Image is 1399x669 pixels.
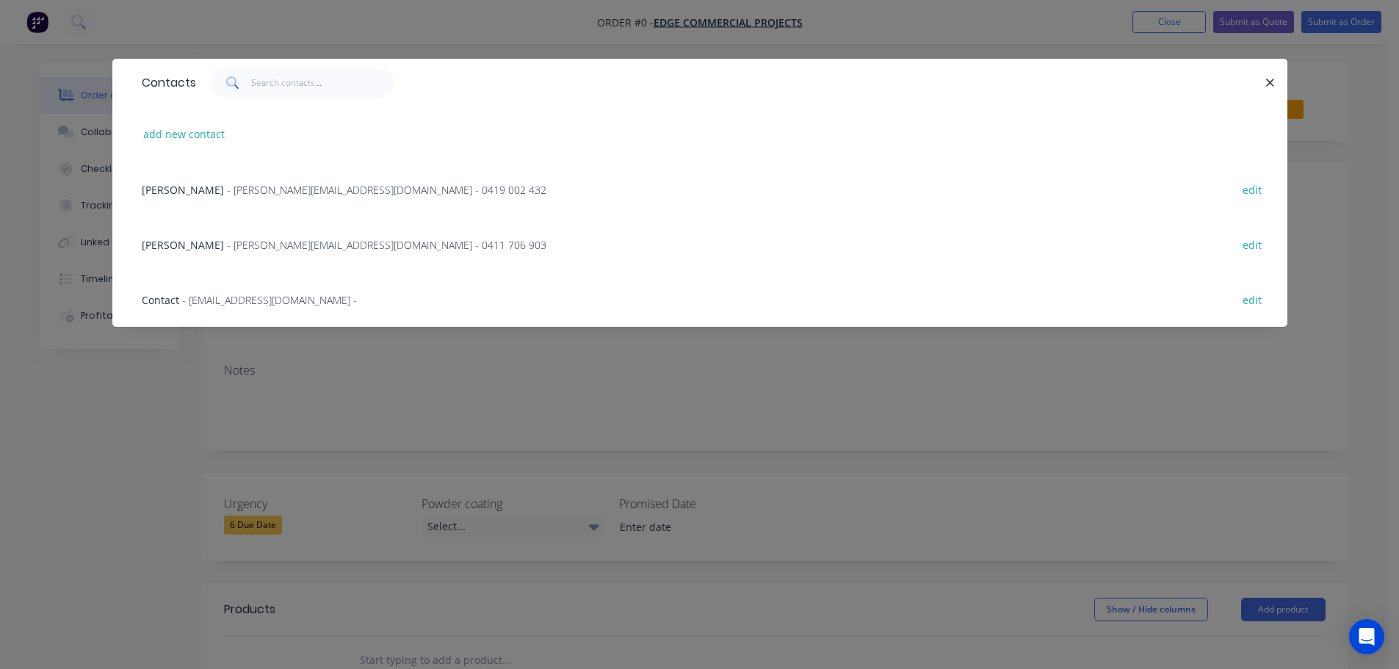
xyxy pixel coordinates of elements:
span: Contact [142,293,179,307]
button: add new contact [136,124,233,144]
span: [PERSON_NAME] [142,238,224,252]
span: [PERSON_NAME] [142,183,224,197]
div: Contacts [134,59,196,106]
div: Open Intercom Messenger [1349,619,1384,654]
span: - [EMAIL_ADDRESS][DOMAIN_NAME] - [182,293,357,307]
span: - [PERSON_NAME][EMAIL_ADDRESS][DOMAIN_NAME] - 0411 706 903 [227,238,546,252]
button: edit [1235,234,1270,254]
button: edit [1235,289,1270,309]
button: edit [1235,179,1270,199]
span: - [PERSON_NAME][EMAIL_ADDRESS][DOMAIN_NAME] - 0419 002 432 [227,183,546,197]
input: Search contacts... [251,68,394,98]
